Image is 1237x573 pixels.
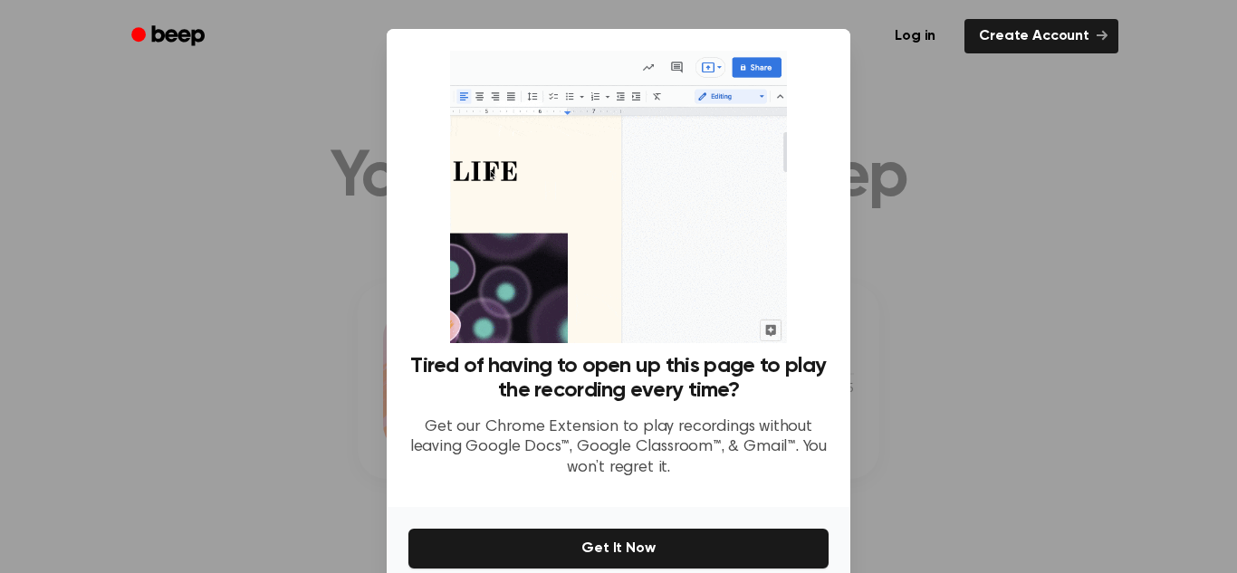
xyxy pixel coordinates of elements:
a: Create Account [964,19,1118,53]
p: Get our Chrome Extension to play recordings without leaving Google Docs™, Google Classroom™, & Gm... [408,417,829,479]
a: Log in [877,15,954,57]
img: Beep extension in action [450,51,786,343]
button: Get It Now [408,529,829,568]
a: Beep [119,19,221,54]
h3: Tired of having to open up this page to play the recording every time? [408,354,829,403]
